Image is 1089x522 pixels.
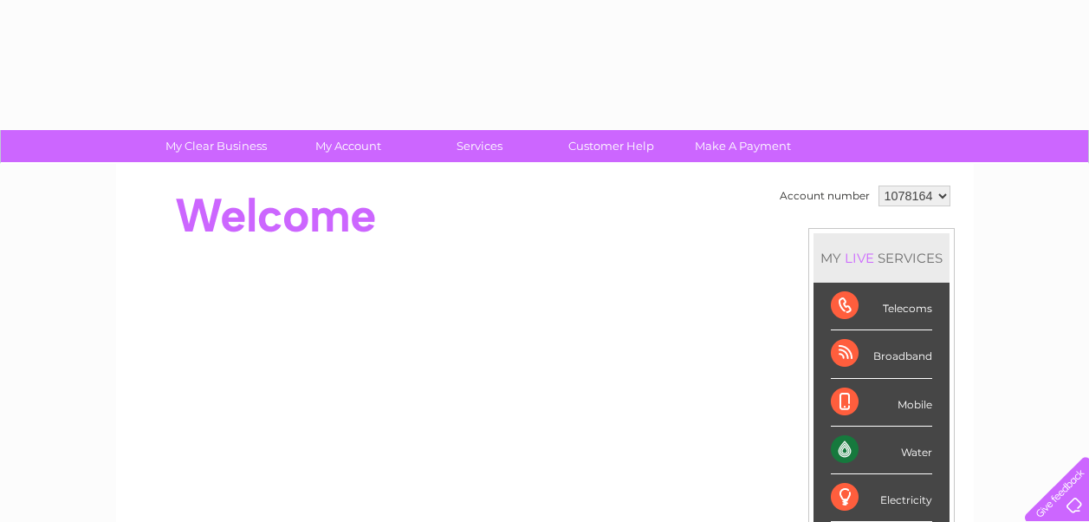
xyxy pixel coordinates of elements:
[276,130,419,162] a: My Account
[831,379,932,427] div: Mobile
[671,130,814,162] a: Make A Payment
[540,130,683,162] a: Customer Help
[408,130,551,162] a: Services
[145,130,288,162] a: My Clear Business
[831,283,932,330] div: Telecoms
[775,181,874,211] td: Account number
[841,250,878,266] div: LIVE
[814,233,950,283] div: MY SERVICES
[831,474,932,522] div: Electricity
[831,427,932,474] div: Water
[831,330,932,378] div: Broadband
